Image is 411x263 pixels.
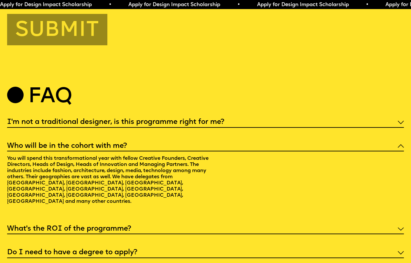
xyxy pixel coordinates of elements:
[7,249,137,256] h5: Do I need to have a degree to apply?
[108,2,111,7] span: •
[7,226,131,232] h5: What’s the ROI of the programme?
[7,14,107,45] button: Submit
[7,143,127,149] h5: Who will be in the cohort with me?
[28,88,72,106] h2: Faq
[7,151,213,211] p: You will spend this transformational year with fellow Creative Founders, Creative Directors, Head...
[7,119,224,126] h5: I'm not a traditional designer, is this programme right for me?
[237,2,240,7] span: •
[365,2,368,7] span: •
